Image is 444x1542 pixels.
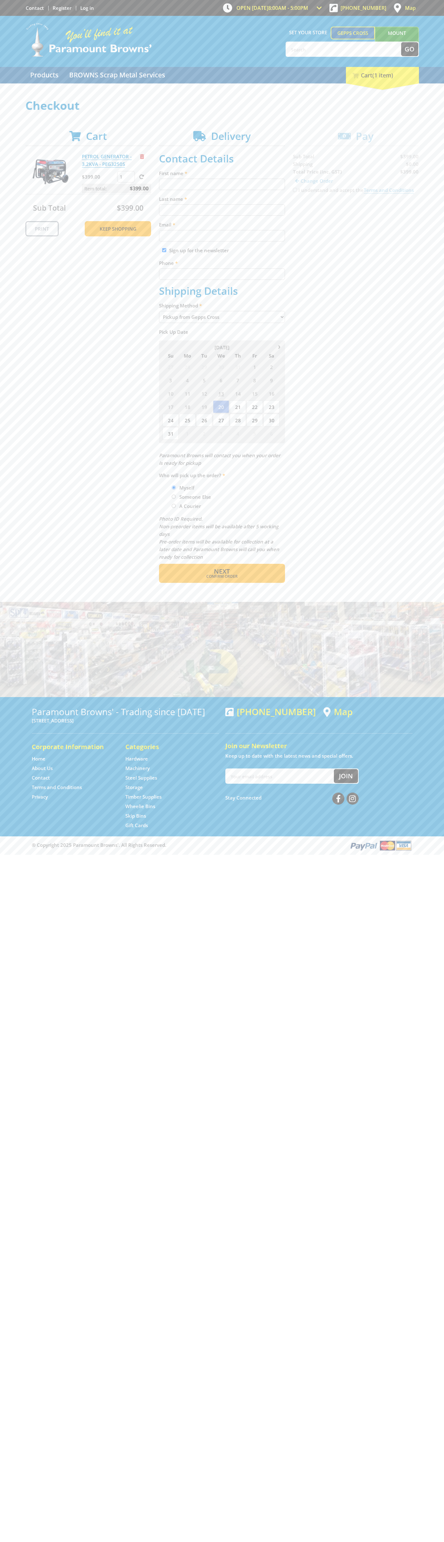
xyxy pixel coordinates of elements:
[172,504,176,508] input: Please select who will pick up the order.
[125,803,155,810] a: Go to the Wheelie Bins page
[25,67,63,83] a: Go to the Products page
[225,790,359,805] div: Stay Connected
[196,387,212,400] span: 12
[32,765,53,772] a: Go to the About Us page
[247,360,263,373] span: 1
[32,794,48,800] a: Go to the Privacy page
[247,374,263,386] span: 8
[162,374,179,386] span: 3
[80,5,94,11] a: Log in
[211,129,251,143] span: Delivery
[162,400,179,413] span: 17
[196,414,212,426] span: 26
[25,22,152,57] img: Paramount Browns'
[230,374,246,386] span: 7
[85,221,151,236] a: Keep Shopping
[125,774,157,781] a: Go to the Steel Supplies page
[230,387,246,400] span: 14
[159,311,285,323] select: Please select a shipping method.
[346,67,419,83] div: Cart
[159,153,285,165] h2: Contact Details
[331,27,375,39] a: Gepps Cross
[230,427,246,440] span: 4
[286,42,401,56] input: Search
[323,707,353,717] a: View a map of Gepps Cross location
[215,344,229,351] span: [DATE]
[130,184,149,193] span: $399.00
[263,427,280,440] span: 6
[173,575,271,578] span: Confirm order
[159,471,285,479] label: Who will pick up the order?
[32,742,113,751] h5: Corporate Information
[263,414,280,426] span: 30
[26,5,44,11] a: Go to the Contact page
[82,184,151,193] p: Item total:
[177,482,196,493] label: Myself
[247,400,263,413] span: 22
[25,840,419,851] div: ® Copyright 2025 Paramount Browns'. All Rights Reserved.
[372,71,393,79] span: (1 item)
[401,42,418,56] button: Go
[82,153,132,168] a: PETROL GENERATOR - 3.2KVA - PEG3250S
[159,452,280,466] em: Paramount Browns will contact you when your order is ready for pickup
[247,352,263,360] span: Fr
[162,352,179,360] span: Su
[159,564,285,583] button: Next Confirm order
[53,5,71,11] a: Go to the registration page
[159,221,285,228] label: Email
[159,195,285,203] label: Last name
[226,769,334,783] input: Your email address
[140,153,144,160] a: Remove from cart
[196,352,212,360] span: Tu
[230,360,246,373] span: 31
[25,221,59,236] a: Print
[179,414,195,426] span: 25
[159,204,285,216] input: Please enter your last name.
[263,387,280,400] span: 16
[32,755,45,762] a: Go to the Home page
[225,752,413,760] p: Keep up to date with the latest news and special offers.
[196,374,212,386] span: 5
[213,360,229,373] span: 30
[213,352,229,360] span: We
[179,400,195,413] span: 18
[125,822,148,829] a: Go to the Gift Cards page
[263,352,280,360] span: Sa
[225,707,316,717] div: [PHONE_NUMBER]
[159,230,285,241] input: Please enter your email address.
[179,427,195,440] span: 1
[334,769,358,783] button: Join
[179,387,195,400] span: 11
[162,360,179,373] span: 27
[247,414,263,426] span: 29
[268,4,308,11] span: 8:00am - 5:00pm
[125,742,206,751] h5: Categories
[162,387,179,400] span: 10
[125,765,150,772] a: Go to the Machinery page
[263,400,280,413] span: 23
[32,784,82,791] a: Go to the Terms and Conditions page
[159,516,279,560] em: Photo ID Required. Non-preorder items will be available after 5 working days Pre-order items will...
[213,414,229,426] span: 27
[159,259,285,267] label: Phone
[263,360,280,373] span: 2
[196,360,212,373] span: 29
[172,495,176,499] input: Please select who will pick up the order.
[159,169,285,177] label: First name
[25,99,419,112] h1: Checkout
[177,501,203,511] label: A Courier
[263,374,280,386] span: 9
[169,247,229,254] label: Sign up for the newsletter
[213,400,229,413] span: 20
[196,427,212,440] span: 2
[179,352,195,360] span: Mo
[247,427,263,440] span: 5
[177,491,213,502] label: Someone Else
[213,374,229,386] span: 6
[179,360,195,373] span: 28
[159,285,285,297] h2: Shipping Details
[349,840,413,851] img: PayPal, Mastercard, Visa accepted
[117,203,143,213] span: $399.00
[32,707,219,717] h3: Paramount Browns' - Trading since [DATE]
[247,387,263,400] span: 15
